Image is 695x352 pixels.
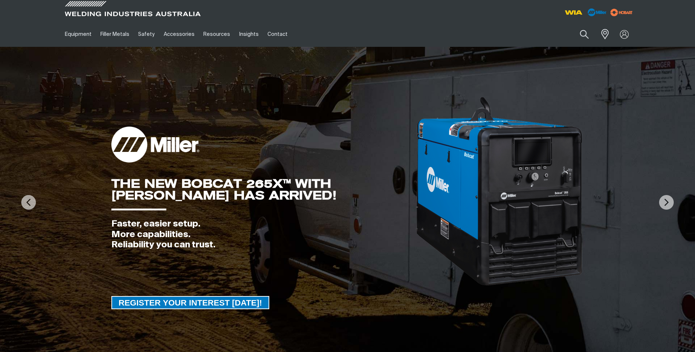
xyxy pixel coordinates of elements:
a: Safety [134,22,159,47]
a: REGISTER YOUR INTEREST TODAY! [111,296,270,309]
a: Contact [263,22,292,47]
div: THE NEW BOBCAT 265X™ WITH [PERSON_NAME] HAS ARRIVED! [111,178,415,201]
input: Product name or item number... [562,26,596,43]
img: PrevArrow [21,195,36,210]
img: miller [608,7,635,18]
a: Filler Metals [96,22,134,47]
a: Resources [199,22,234,47]
a: Equipment [60,22,96,47]
span: REGISTER YOUR INTEREST [DATE]! [112,296,269,309]
a: Insights [234,22,263,47]
nav: Main [60,22,491,47]
img: NextArrow [659,195,674,210]
div: Faster, easier setup. More capabilities. Reliability you can trust. [111,219,415,250]
a: Accessories [159,22,199,47]
button: Search products [572,26,597,43]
